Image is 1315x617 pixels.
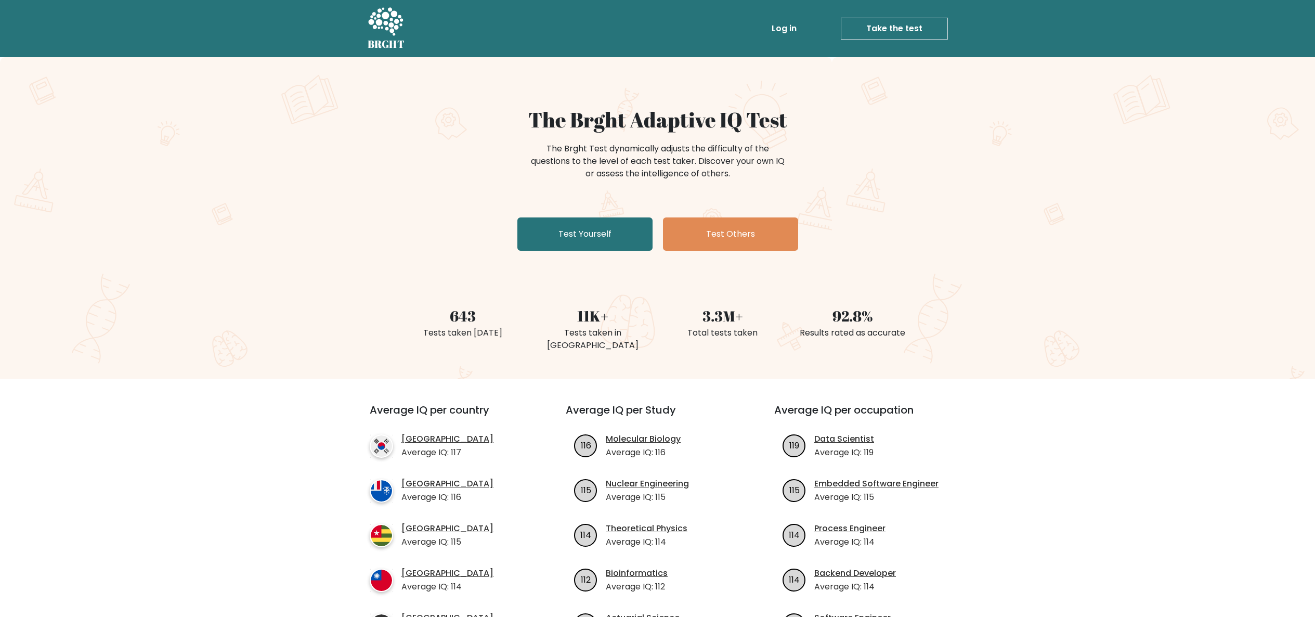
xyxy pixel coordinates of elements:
[606,491,689,504] p: Average IQ: 115
[606,567,668,580] a: Bioinformatics
[368,38,405,50] h5: BRGHT
[401,446,493,459] p: Average IQ: 117
[814,491,939,504] p: Average IQ: 115
[606,522,687,535] a: Theoretical Physics
[368,4,405,53] a: BRGHT
[370,479,393,503] img: country
[606,433,681,445] a: Molecular Biology
[401,491,493,504] p: Average IQ: 116
[517,217,653,251] a: Test Yourself
[606,446,681,459] p: Average IQ: 116
[606,581,668,593] p: Average IQ: 112
[528,143,788,180] div: The Brght Test dynamically adjusts the difficulty of the questions to the level of each test take...
[814,567,896,580] a: Backend Developer
[794,327,912,339] div: Results rated as accurate
[814,536,886,548] p: Average IQ: 114
[606,536,687,548] p: Average IQ: 114
[401,522,493,535] a: [GEOGRAPHIC_DATA]
[606,478,689,490] a: Nuclear Engineering
[580,529,591,541] text: 114
[789,484,800,496] text: 115
[404,107,912,132] h1: The Brght Adaptive IQ Test
[789,573,800,585] text: 114
[534,305,652,327] div: 11K+
[401,567,493,580] a: [GEOGRAPHIC_DATA]
[566,404,749,429] h3: Average IQ per Study
[767,18,801,39] a: Log in
[841,18,948,40] a: Take the test
[814,446,874,459] p: Average IQ: 119
[401,433,493,445] a: [GEOGRAPHIC_DATA]
[794,305,912,327] div: 92.8%
[401,478,493,490] a: [GEOGRAPHIC_DATA]
[401,536,493,548] p: Average IQ: 115
[370,524,393,547] img: country
[664,305,782,327] div: 3.3M+
[814,478,939,490] a: Embedded Software Engineer
[814,433,874,445] a: Data Scientist
[814,522,886,535] a: Process Engineer
[663,217,798,251] a: Test Others
[581,439,591,451] text: 116
[664,327,782,339] div: Total tests taken
[370,569,393,592] img: country
[774,404,958,429] h3: Average IQ per occupation
[401,581,493,593] p: Average IQ: 114
[370,434,393,458] img: country
[581,484,591,496] text: 115
[814,581,896,593] p: Average IQ: 114
[789,529,800,541] text: 114
[404,305,522,327] div: 643
[370,404,528,429] h3: Average IQ per country
[789,439,799,451] text: 119
[581,573,591,585] text: 112
[404,327,522,339] div: Tests taken [DATE]
[534,327,652,352] div: Tests taken in [GEOGRAPHIC_DATA]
